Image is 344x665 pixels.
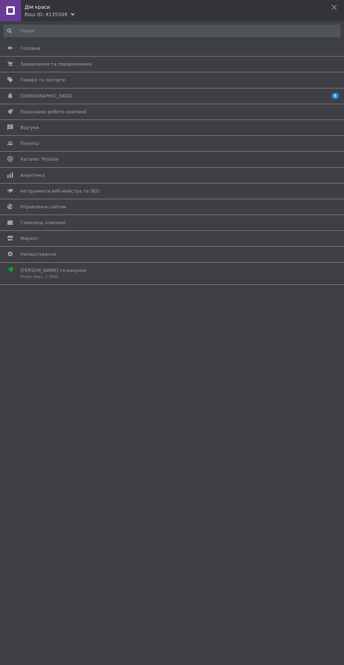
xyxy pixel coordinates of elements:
[20,61,91,67] span: Замовлення та повідомлення
[20,93,72,99] span: [DEMOGRAPHIC_DATA]
[20,251,56,257] span: Налаштування
[20,220,66,226] span: Гаманець компанії
[20,77,65,83] span: Товари та послуги
[25,11,67,18] div: Ваш ID: 4135509
[20,172,45,179] span: Аналітика
[20,274,86,280] div: Prom мікс 1 000
[20,204,66,210] span: Управління сайтом
[20,156,58,162] span: Каталог ProSale
[332,93,339,99] span: 5
[20,45,40,52] span: Головна
[20,188,100,194] span: Інструменти веб-майстра та SEO
[20,140,39,147] span: Покупці
[20,109,86,115] span: Показники роботи компанії
[20,235,38,242] span: Маркет
[20,267,86,280] span: [PERSON_NAME] та рахунки
[20,125,39,131] span: Відгуки
[4,25,340,37] input: Пошук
